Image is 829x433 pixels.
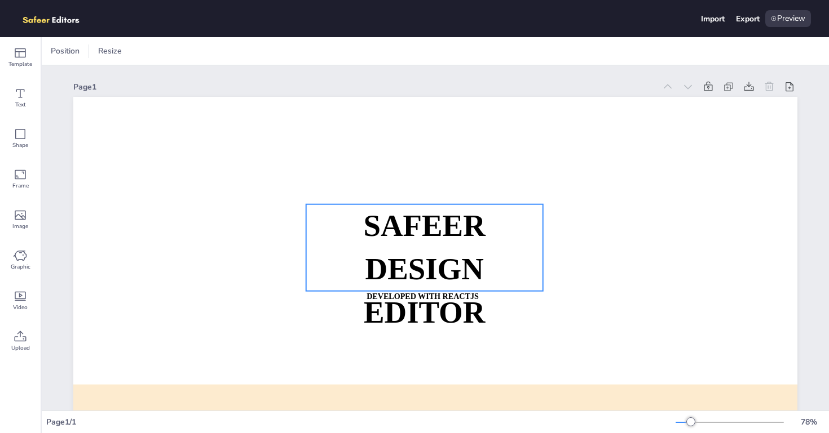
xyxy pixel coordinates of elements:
[8,60,32,69] span: Template
[367,292,479,301] strong: DEVELOPED WITH REACTJS
[15,100,26,109] span: Text
[795,417,822,427] div: 78 %
[11,343,30,352] span: Upload
[11,262,30,271] span: Graphic
[12,181,29,190] span: Frame
[701,14,725,24] div: Import
[364,209,486,243] strong: SAFEER
[96,46,124,56] span: Resize
[73,82,655,92] div: Page 1
[18,10,96,27] img: logo.png
[364,252,485,329] strong: DESIGN EDITOR
[736,14,760,24] div: Export
[13,303,28,312] span: Video
[48,46,82,56] span: Position
[12,222,28,231] span: Image
[765,10,811,27] div: Preview
[12,141,28,150] span: Shape
[46,417,676,427] div: Page 1 / 1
